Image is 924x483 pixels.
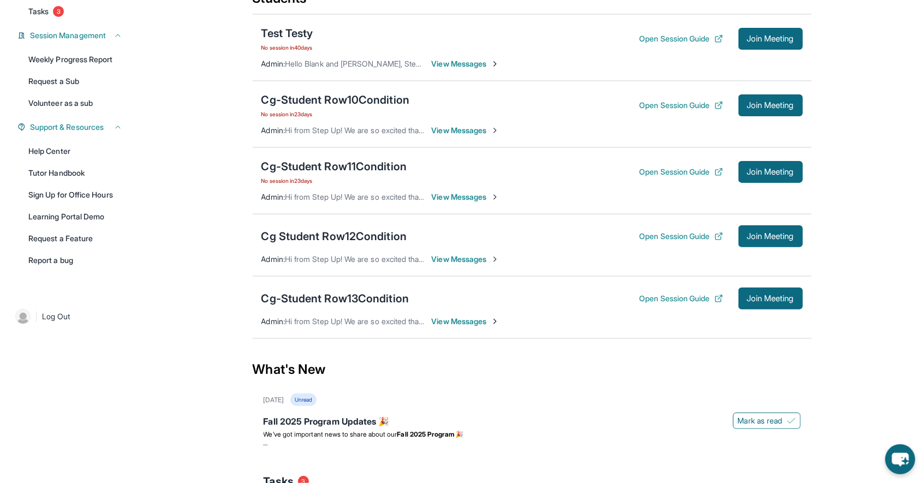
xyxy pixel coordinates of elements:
span: Support & Resources [30,122,104,133]
button: Open Session Guide [639,100,723,111]
img: Chevron-Right [491,59,499,68]
span: View Messages [432,125,500,136]
span: Join Meeting [747,169,794,175]
span: Join Meeting [747,233,794,240]
span: Tasks [28,6,49,17]
span: No session in 23 days [261,176,407,185]
a: Sign Up for Office Hours [22,185,129,205]
a: Help Center [22,141,129,161]
a: Request a Feature [22,229,129,248]
button: Join Meeting [738,161,803,183]
div: Cg-Student Row13Condition [261,291,409,306]
span: Admin : [261,192,285,201]
button: Join Meeting [738,28,803,50]
button: Support & Resources [26,122,122,133]
span: No session in 40 days [261,43,313,52]
span: Join Meeting [747,295,794,302]
div: Fall 2025 Program Updates 🎉 [264,415,801,430]
a: Volunteer as a sub [22,93,129,113]
img: Chevron-Right [491,255,499,264]
span: Session Management [30,30,106,41]
a: Learning Portal Demo [22,207,129,226]
div: Unread [290,393,317,406]
a: Tutor Handbook [22,163,129,183]
button: Mark as read [733,413,801,429]
button: chat-button [885,444,915,474]
span: View Messages [432,192,500,202]
div: Cg-Student Row10Condition [261,92,410,108]
a: Request a Sub [22,71,129,91]
img: Mark as read [787,416,796,425]
span: View Messages [432,58,500,69]
button: Join Meeting [738,94,803,116]
a: Report a bug [22,251,129,270]
span: View Messages [432,316,500,327]
div: What's New [253,345,812,393]
span: No session in 23 days [261,110,410,118]
span: Admin : [261,317,285,326]
div: Test Testy [261,26,313,41]
button: Join Meeting [738,225,803,247]
button: Session Management [26,30,122,41]
button: Open Session Guide [639,33,723,44]
button: Open Session Guide [639,293,723,304]
div: Cg Student Row12Condition [261,229,407,244]
span: View Messages [432,254,500,265]
img: Chevron-Right [491,193,499,201]
span: Join Meeting [747,35,794,42]
a: |Log Out [11,305,129,329]
button: Open Session Guide [639,231,723,242]
div: Cg-Student Row11Condition [261,159,407,174]
span: Admin : [261,254,285,264]
button: Join Meeting [738,288,803,309]
span: Admin : [261,59,285,68]
a: Tasks3 [22,2,129,21]
img: Chevron-Right [491,317,499,326]
span: | [35,310,38,323]
strong: Fall 2025 Program [397,430,455,438]
button: Open Session Guide [639,166,723,177]
span: 3 [53,6,64,17]
span: Admin : [261,126,285,135]
span: We’ve got important news to share about our [264,430,397,438]
img: user-img [15,309,31,324]
img: Chevron-Right [491,126,499,135]
a: Weekly Progress Report [22,50,129,69]
span: 🎉 [455,430,463,438]
div: [DATE] [264,396,284,404]
span: Join Meeting [747,102,794,109]
span: Log Out [42,311,70,322]
span: Mark as read [738,415,783,426]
